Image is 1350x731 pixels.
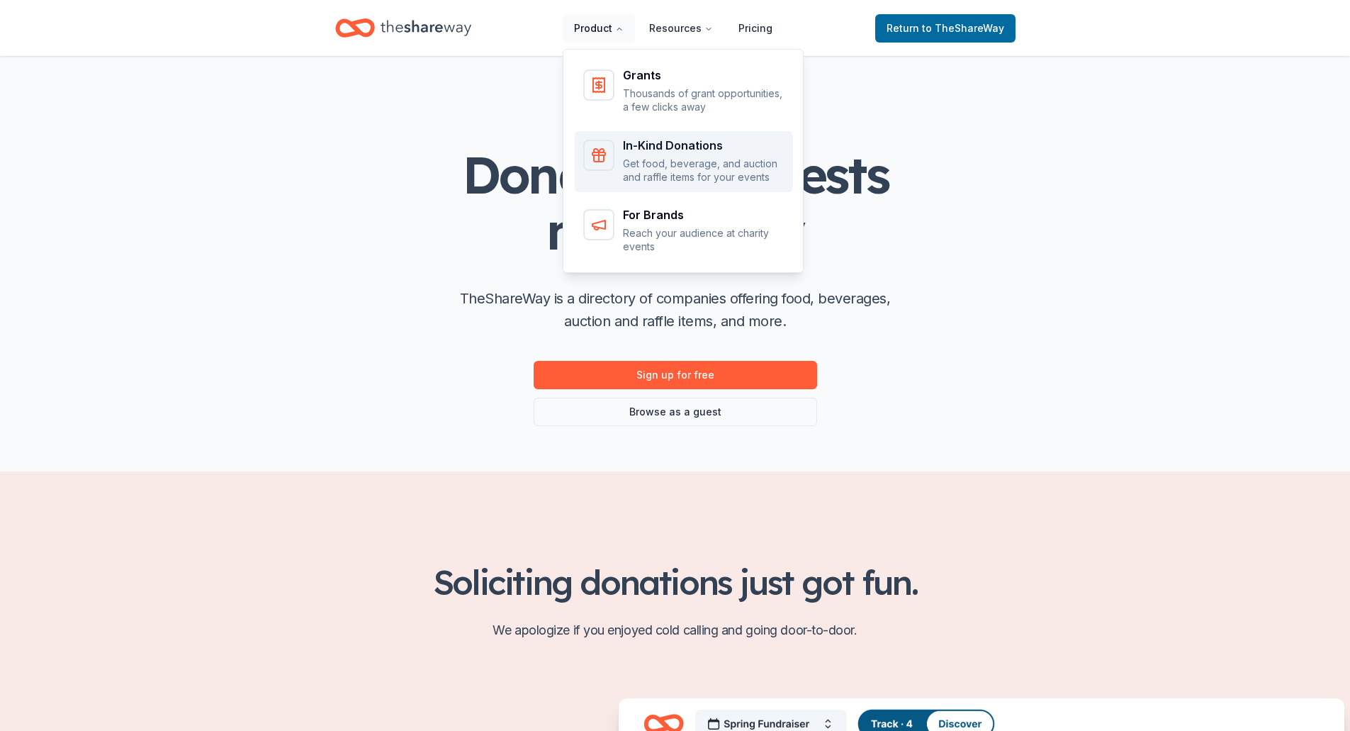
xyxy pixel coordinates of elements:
[575,61,793,123] a: GrantsThousands of grant opportunities, a few clicks away
[922,22,1004,34] span: to TheShareWay
[575,201,793,262] a: For BrandsReach your audience at charity events
[575,131,793,193] a: In-Kind DonationsGet food, beverage, and auction and raffle items for your events
[335,11,471,45] a: Home
[623,87,784,114] p: Thousands of grant opportunities, a few clicks away
[887,20,1004,37] span: Return
[563,11,784,45] nav: Main
[623,226,784,254] p: Reach your audience at charity events
[875,14,1016,43] a: Returnto TheShareWay
[534,398,817,426] a: Browse as a guest
[563,14,635,43] button: Product
[727,14,784,43] a: Pricing
[623,157,784,184] p: Get food, beverage, and auction and raffle items for your events
[534,361,817,389] a: Sign up for free
[623,69,784,81] div: Grants
[335,619,1016,642] p: We apologize if you enjoyed cold calling and going door-to-door.
[623,209,784,221] div: For Brands
[694,199,804,262] span: easy
[449,287,902,333] p: TheShareWay is a directory of companies offering food, beverages, auction and raffle items, and m...
[623,140,784,151] div: In-Kind Donations
[563,50,804,274] div: Product
[638,14,724,43] button: Resources
[392,147,959,259] h1: Donation requests made
[335,562,1016,602] h2: Soliciting donations just got fun.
